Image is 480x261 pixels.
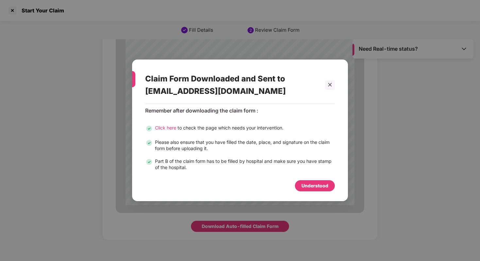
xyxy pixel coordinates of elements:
div: Understood [301,183,328,190]
div: Part B of the claim form has to be filled by hospital and make sure you have stamp of the hospital. [155,158,335,171]
img: svg+xml;base64,PHN2ZyB3aWR0aD0iMjQiIGhlaWdodD0iMjQiIHZpZXdCb3g9IjAgMCAyNCAyNCIgZmlsbD0ibm9uZSIgeG... [145,158,153,166]
div: Claim Form Downloaded and Sent to [EMAIL_ADDRESS][DOMAIN_NAME] [145,66,319,104]
img: svg+xml;base64,PHN2ZyB3aWR0aD0iMjQiIGhlaWdodD0iMjQiIHZpZXdCb3g9IjAgMCAyNCAyNCIgZmlsbD0ibm9uZSIgeG... [145,125,153,133]
span: Click here [155,125,176,131]
div: Please also ensure that you have filled the date, place, and signature on the claim form before u... [155,139,335,152]
span: close [328,83,332,87]
div: Remember after downloading the claim form : [145,108,335,114]
img: svg+xml;base64,PHN2ZyB3aWR0aD0iMjQiIGhlaWdodD0iMjQiIHZpZXdCb3g9IjAgMCAyNCAyNCIgZmlsbD0ibm9uZSIgeG... [145,139,153,147]
div: to check the page which needs your intervention. [155,125,283,133]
